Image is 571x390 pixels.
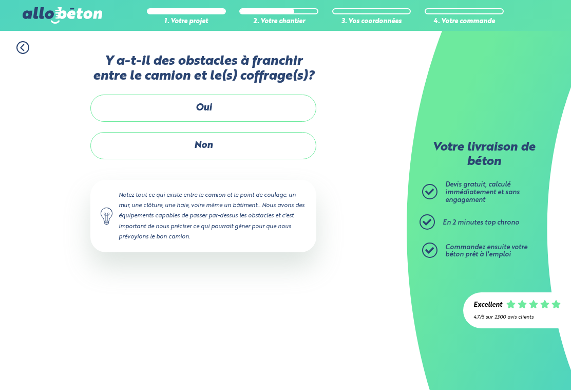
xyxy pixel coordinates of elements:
div: Notez tout ce qui existe entre le camion et le point de coulage: un mur, une clôture, une haie, v... [90,180,316,252]
label: Non [90,132,316,159]
div: 4. Votre commande [425,18,504,26]
div: 2. Votre chantier [239,18,318,26]
label: Oui [90,95,316,122]
div: 3. Vos coordonnées [332,18,411,26]
div: 1. Votre projet [147,18,226,26]
label: Y a-t-il des obstacles à franchir entre le camion et le(s) coffrage(s)? [90,54,316,84]
img: allobéton [23,7,102,24]
iframe: Help widget launcher [480,350,560,379]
